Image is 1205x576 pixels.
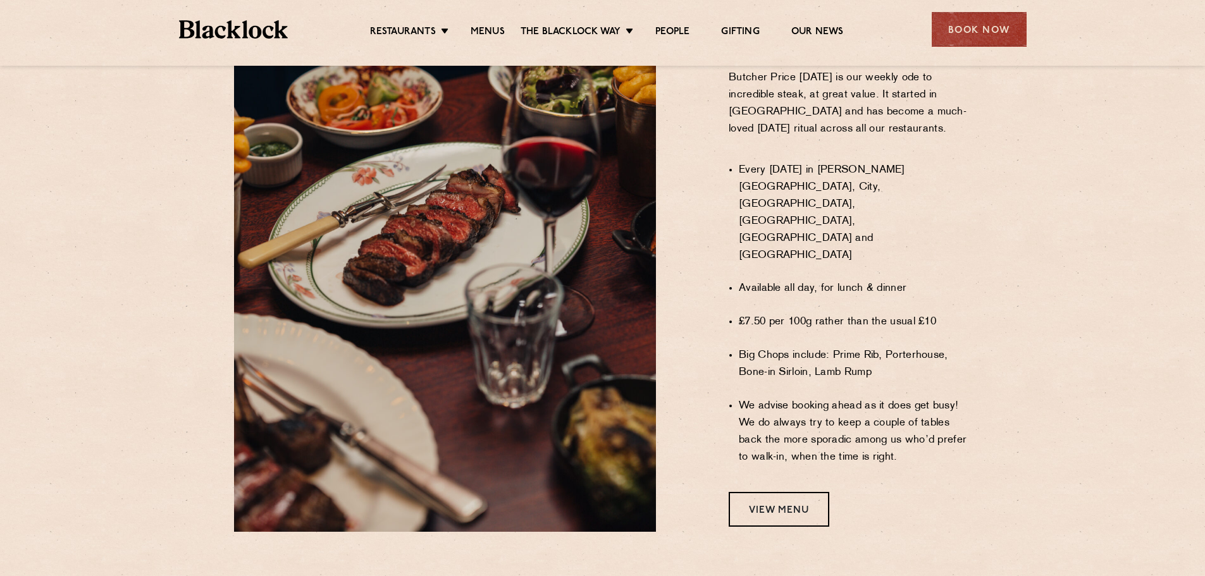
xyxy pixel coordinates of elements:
[932,12,1027,47] div: Book Now
[370,26,436,40] a: Restaurants
[655,26,689,40] a: People
[739,314,971,331] li: £7.50 per 100g rather than the usual £10
[791,26,844,40] a: Our News
[739,162,971,264] li: Every [DATE] in [PERSON_NAME][GEOGRAPHIC_DATA], City, [GEOGRAPHIC_DATA], [GEOGRAPHIC_DATA], [GEOG...
[471,26,505,40] a: Menus
[739,398,971,466] li: We advise booking ahead as it does get busy! We do always try to keep a couple of tables back the...
[721,26,759,40] a: Gifting
[729,70,971,155] p: Butcher Price [DATE] is our weekly ode to incredible steak, at great value. It started in [GEOGRA...
[739,280,971,297] li: Available all day, for lunch & dinner
[521,26,621,40] a: The Blacklock Way
[729,492,829,527] a: View Menu
[739,347,971,381] li: Big Chops include: Prime Rib, Porterhouse, Bone-in Sirloin, Lamb Rump
[179,20,288,39] img: BL_Textured_Logo-footer-cropped.svg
